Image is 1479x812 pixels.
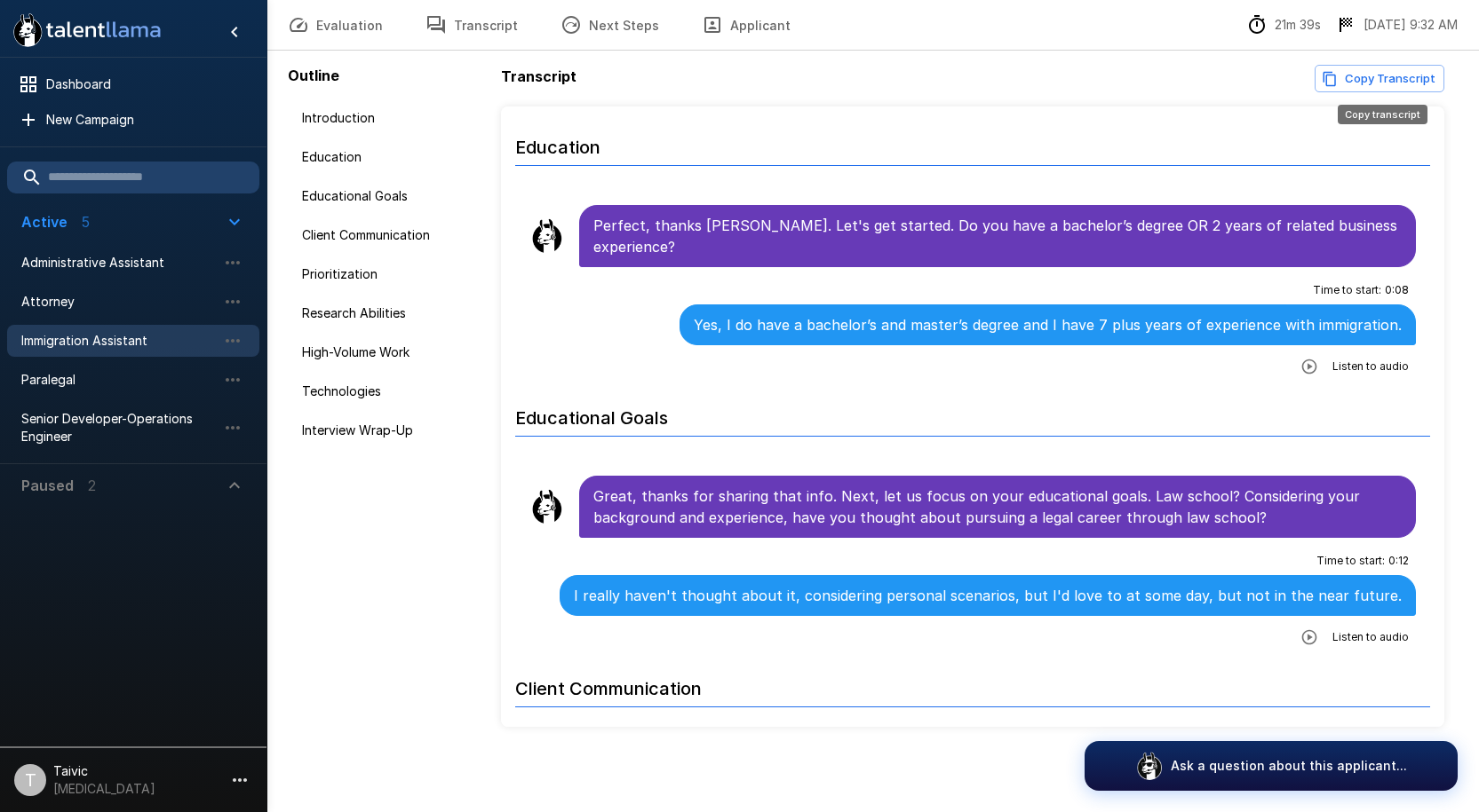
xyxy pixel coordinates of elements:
div: Interview Wrap-Up [288,414,494,446]
img: llama_clean.png [529,218,565,254]
img: llama_clean.png [529,489,565,524]
p: Ask a question about this applicant... [1171,757,1407,775]
span: Education [302,148,480,166]
span: Listen to audio [1332,358,1409,375]
h6: Education [515,119,1430,166]
b: Transcript [501,67,576,85]
span: Client Communication [302,226,480,244]
div: The date and time when the interview was completed [1335,14,1458,35]
span: Interview Wrap-Up [302,422,480,439]
span: Prioritization [302,265,480,283]
p: Perfect, thanks [PERSON_NAME]. Let's get started. Do you have a bachelor’s degree OR 2 years of r... [593,215,1402,257]
div: Research Abilities [288,297,494,329]
div: Copy transcript [1338,105,1427,124]
div: Client Communication [288,219,494,251]
div: High-Volume Work [288,336,494,368]
span: Educational Goals [302,187,480,205]
span: 0 : 08 [1385,281,1409,299]
span: Time to start : [1316,552,1385,570]
h6: Educational Goals [515,390,1430,437]
p: I really haven't thought about it, considering personal scenarios, but I'd love to at some day, b... [574,585,1402,606]
span: Research Abilities [302,304,480,322]
p: Great, thanks for sharing that info. Next, let us focus on your educational goals. Law school? Co... [593,485,1402,528]
p: [DATE] 9:32 AM [1364,16,1458,34]
h6: Client Communication [515,660,1430,707]
div: Educational Goals [288,180,494,212]
span: Introduction [302,109,480,127]
span: 0 : 12 [1388,552,1409,570]
div: Prioritization [288,258,494,290]
span: Technologies [302,382,480,400]
span: Time to start : [1313,281,1381,299]
b: Outline [288,67,339,84]
div: The time between starting and completing the interview [1246,14,1321,35]
div: Introduction [288,102,494,134]
p: 21m 39s [1275,16,1321,34]
button: Ask a question about this applicant... [1085,741,1458,791]
button: Copy transcript [1315,65,1444,92]
img: logo_glasses@2x.png [1135,752,1164,780]
span: Listen to audio [1332,628,1409,646]
p: Yes, I do have a bachelor’s and master’s degree and I have 7 plus years of experience with immigr... [694,314,1402,335]
div: Education [288,141,494,173]
div: Technologies [288,375,494,407]
span: High-Volume Work [302,343,480,361]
